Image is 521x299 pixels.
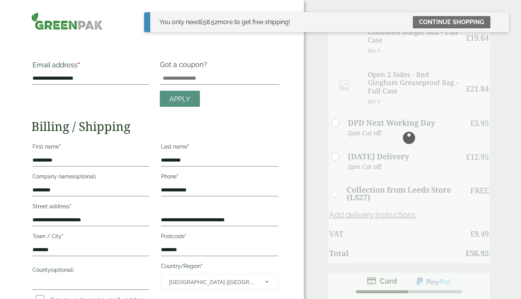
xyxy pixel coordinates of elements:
[161,171,278,184] label: Phone
[32,141,150,154] label: First name
[169,95,190,103] span: Apply
[161,261,278,274] label: Country/Region
[32,201,150,214] label: Street address
[160,60,210,72] label: Got a coupon?
[50,267,74,273] span: (optional)
[32,231,150,244] label: Town / City
[413,16,490,28] a: Continue shopping
[78,61,80,69] abbr: required
[32,171,150,184] label: Company name
[161,274,278,290] span: Country/Region
[159,18,290,27] div: You only need more to get free shipping!
[177,173,179,180] abbr: required
[201,263,203,269] abbr: required
[32,265,150,278] label: County
[169,274,255,290] span: United Kingdom (UK)
[73,173,96,180] span: (optional)
[160,91,200,107] a: Apply
[187,144,189,150] abbr: required
[70,203,71,209] abbr: required
[200,18,217,26] span: 58.52
[62,233,63,239] abbr: required
[59,144,61,150] abbr: required
[200,18,203,26] span: £
[161,231,278,244] label: Postcode
[185,233,187,239] abbr: required
[31,119,279,134] h2: Billing / Shipping
[32,62,150,72] label: Email address
[31,12,103,30] img: GreenPak Supplies
[161,141,278,154] label: Last name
